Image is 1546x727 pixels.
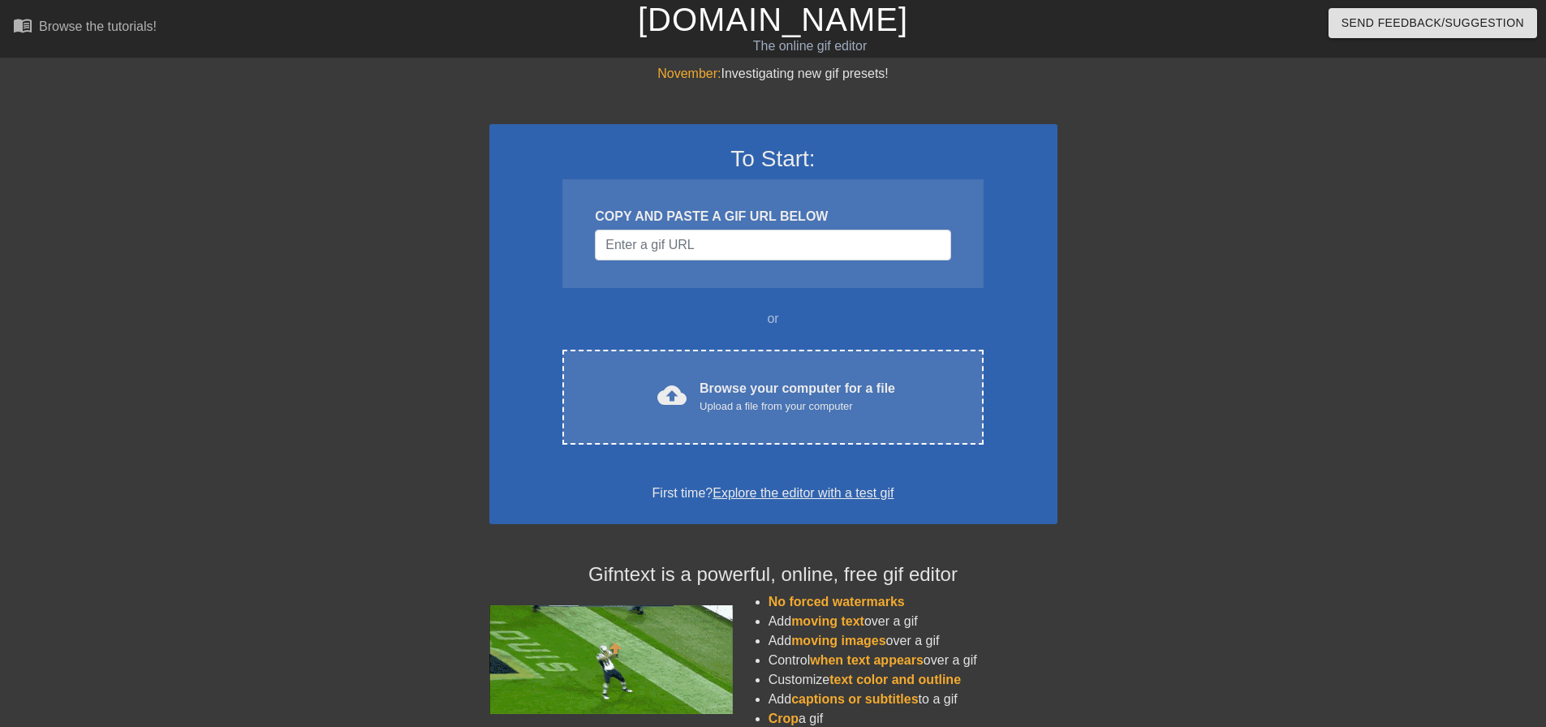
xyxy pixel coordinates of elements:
span: No forced watermarks [769,595,905,609]
div: Browse the tutorials! [39,19,157,33]
span: text color and outline [829,673,961,686]
span: captions or subtitles [791,692,918,706]
input: Username [595,230,950,260]
li: Add over a gif [769,631,1057,651]
h4: Gifntext is a powerful, online, free gif editor [489,563,1057,587]
li: Control over a gif [769,651,1057,670]
li: Customize [769,670,1057,690]
div: Browse your computer for a file [700,379,895,415]
div: The online gif editor [523,37,1096,56]
div: First time? [510,484,1036,503]
span: Crop [769,712,799,725]
h3: To Start: [510,145,1036,173]
span: November: [657,67,721,80]
div: or [532,309,1015,329]
li: Add over a gif [769,612,1057,631]
span: Send Feedback/Suggestion [1341,13,1524,33]
span: moving images [791,634,885,647]
img: football_small.gif [489,605,733,714]
a: Browse the tutorials! [13,15,157,41]
div: Upload a file from your computer [700,398,895,415]
a: [DOMAIN_NAME] [638,2,908,37]
span: moving text [791,614,864,628]
li: Add to a gif [769,690,1057,709]
span: cloud_upload [657,381,687,410]
div: COPY AND PASTE A GIF URL BELOW [595,207,950,226]
span: menu_book [13,15,32,35]
a: Explore the editor with a test gif [713,486,894,500]
span: when text appears [810,653,924,667]
button: Send Feedback/Suggestion [1329,8,1537,38]
div: Investigating new gif presets! [489,64,1057,84]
